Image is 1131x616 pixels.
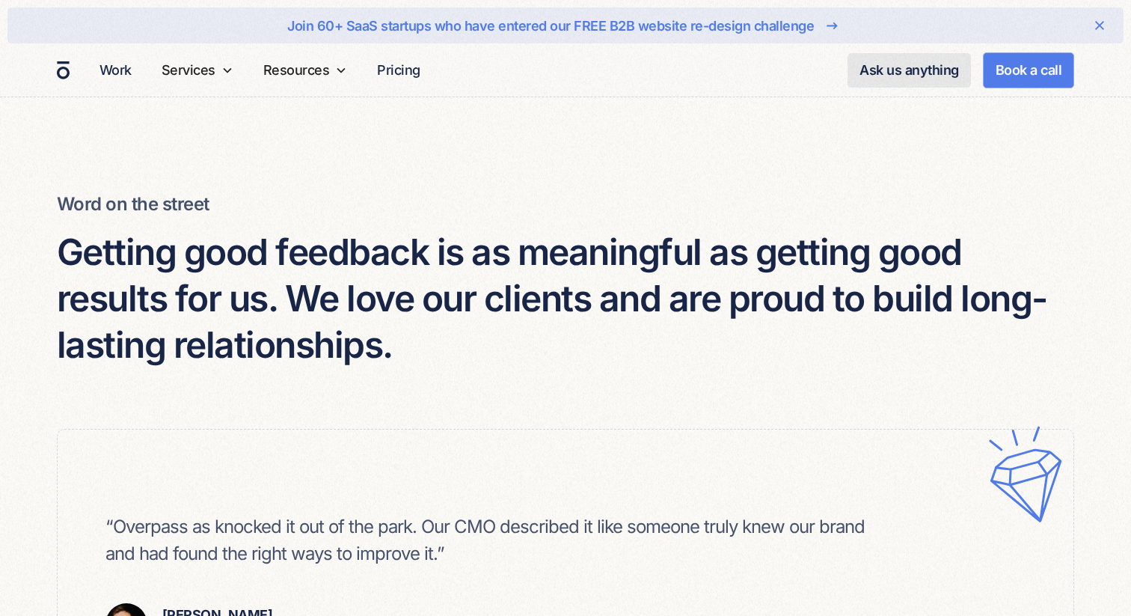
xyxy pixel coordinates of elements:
div: Services [162,60,215,80]
div: Join 60+ SaaS startups who have entered our FREE B2B website re-design challenge [287,16,814,36]
h6: Word on the street [57,192,1075,217]
a: Ask us anything [848,53,971,88]
p: “Overpass as knocked it out of the park. Our CMO described it like someone truly knew our brand a... [105,513,871,567]
h4: Getting good feedback is as meaningful as getting good results for us. We love our clients and ar... [57,229,1075,369]
a: home [57,61,70,80]
a: Work [94,55,138,85]
div: Resources [263,60,330,80]
a: Book a call [983,52,1075,88]
a: Pricing [371,55,426,85]
div: Services [156,43,239,97]
a: Join 60+ SaaS startups who have entered our FREE B2B website re-design challenge [55,13,1076,37]
div: Resources [257,43,354,97]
